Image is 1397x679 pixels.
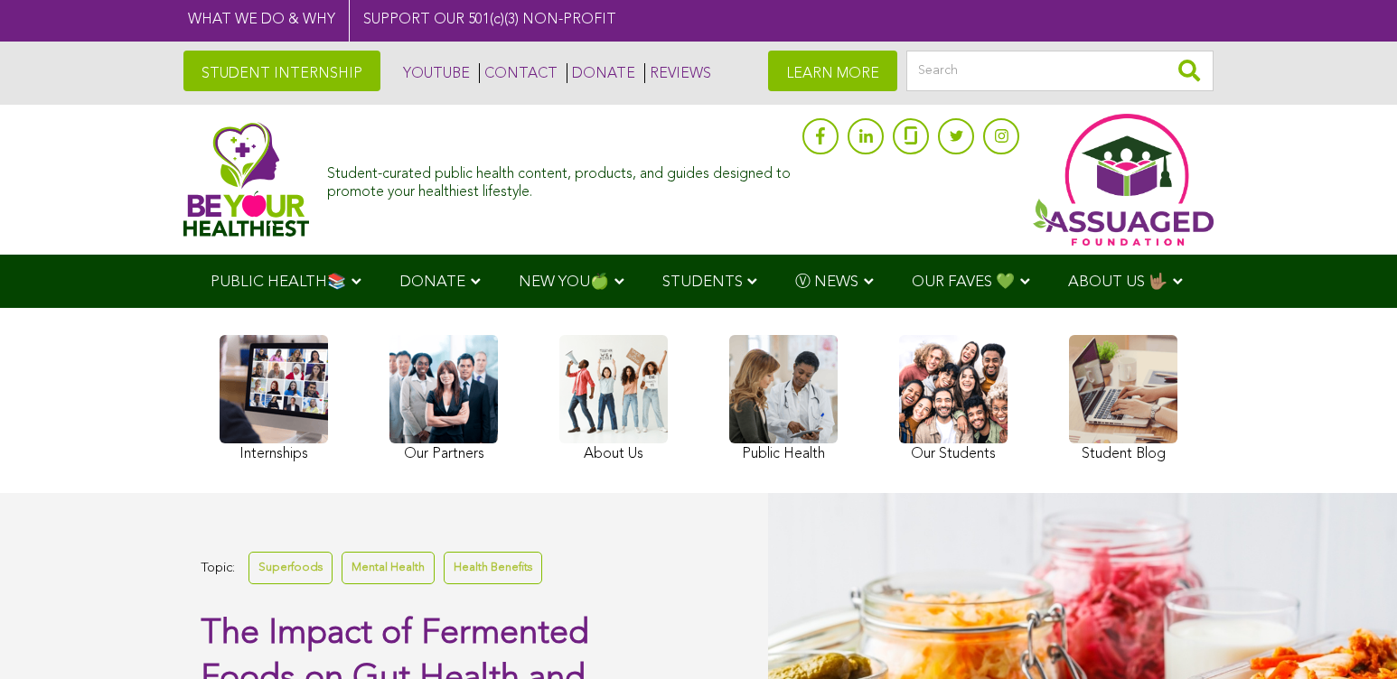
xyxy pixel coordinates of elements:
[183,255,1214,308] div: Navigation Menu
[1068,274,1167,290] span: ABOUT US 🤟🏽
[1307,592,1397,679] iframe: Chat Widget
[211,274,346,290] span: PUBLIC HEALTH📚
[248,552,333,583] a: Superfoods
[906,51,1214,91] input: Search
[567,63,635,83] a: DONATE
[662,274,743,290] span: STUDENTS
[342,552,435,583] a: Mental Health
[327,157,793,200] div: Student-curated public health content, products, and guides designed to promote your healthiest l...
[201,556,235,581] span: Topic:
[795,274,858,290] span: Ⓥ NEWS
[399,274,465,290] span: DONATE
[444,552,542,583] a: Health Benefits
[905,126,917,144] img: glassdoor
[398,63,470,83] a: YOUTUBE
[183,51,380,91] a: STUDENT INTERNSHIP
[1033,114,1214,246] img: Assuaged App
[912,274,1015,290] span: OUR FAVES 💚
[644,63,711,83] a: REVIEWS
[183,122,309,237] img: Assuaged
[519,274,609,290] span: NEW YOU🍏
[479,63,558,83] a: CONTACT
[768,51,897,91] a: LEARN MORE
